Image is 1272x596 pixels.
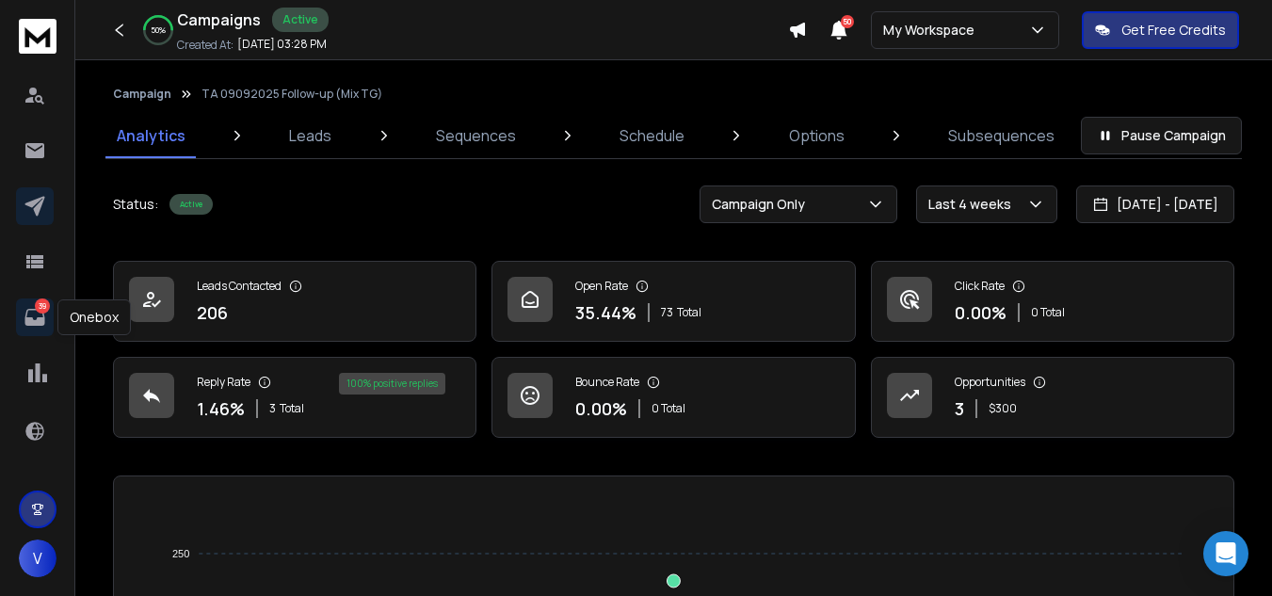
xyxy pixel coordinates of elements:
[575,279,628,294] p: Open Rate
[928,195,1019,214] p: Last 4 weeks
[19,19,56,54] img: logo
[172,548,189,559] tspan: 250
[197,279,282,294] p: Leads Contacted
[272,8,329,32] div: Active
[955,279,1005,294] p: Click Rate
[16,298,54,336] a: 39
[955,299,1006,326] p: 0.00 %
[989,401,1017,416] p: $ 300
[652,401,685,416] p: 0 Total
[871,261,1234,342] a: Click Rate0.00%0 Total
[677,305,701,320] span: Total
[789,124,845,147] p: Options
[575,375,639,390] p: Bounce Rate
[19,540,56,577] button: V
[575,299,636,326] p: 35.44 %
[117,124,185,147] p: Analytics
[948,124,1055,147] p: Subsequences
[425,113,527,158] a: Sequences
[113,195,158,214] p: Status:
[1203,531,1248,576] div: Open Intercom Messenger
[278,113,343,158] a: Leads
[883,21,982,40] p: My Workspace
[339,373,445,395] div: 100 % positive replies
[955,395,964,422] p: 3
[608,113,696,158] a: Schedule
[575,395,627,422] p: 0.00 %
[1076,185,1234,223] button: [DATE] - [DATE]
[1121,21,1226,40] p: Get Free Credits
[113,261,476,342] a: Leads Contacted206
[197,299,228,326] p: 206
[237,37,327,52] p: [DATE] 03:28 PM
[1031,305,1065,320] p: 0 Total
[871,357,1234,438] a: Opportunities3$300
[1081,117,1242,154] button: Pause Campaign
[280,401,304,416] span: Total
[620,124,684,147] p: Schedule
[35,298,50,314] p: 39
[201,87,382,102] p: TA 09092025 Follow-up (Mix TG)
[177,38,233,53] p: Created At:
[105,113,197,158] a: Analytics
[491,357,855,438] a: Bounce Rate0.00%0 Total
[113,357,476,438] a: Reply Rate1.46%3Total100% positive replies
[177,8,261,31] h1: Campaigns
[937,113,1066,158] a: Subsequences
[197,395,245,422] p: 1.46 %
[712,195,813,214] p: Campaign Only
[197,375,250,390] p: Reply Rate
[1082,11,1239,49] button: Get Free Credits
[491,261,855,342] a: Open Rate35.44%73Total
[269,401,276,416] span: 3
[289,124,331,147] p: Leads
[113,87,171,102] button: Campaign
[955,375,1025,390] p: Opportunities
[778,113,856,158] a: Options
[661,305,673,320] span: 73
[436,124,516,147] p: Sequences
[841,15,854,28] span: 50
[57,299,131,335] div: Onebox
[151,24,166,36] p: 50 %
[169,194,213,215] div: Active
